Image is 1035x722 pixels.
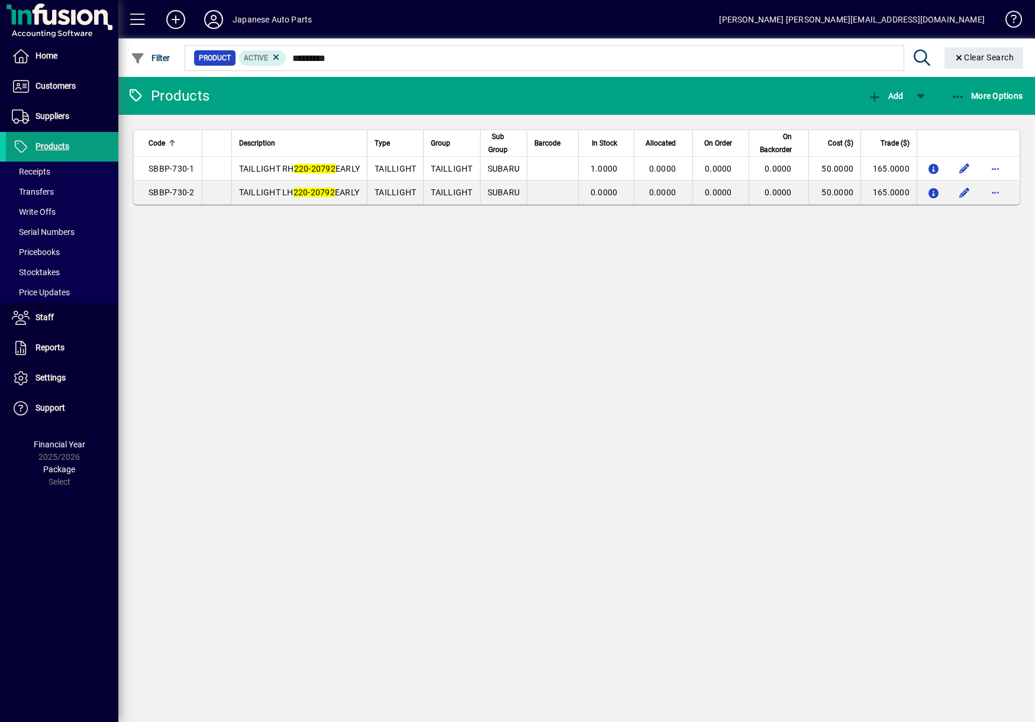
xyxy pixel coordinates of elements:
span: TAILLIGHT RH EARLY [239,164,360,173]
a: Suppliers [6,102,118,131]
span: Filter [131,53,170,63]
span: 0.0000 [765,164,792,173]
span: On Order [704,137,732,150]
mat-chip: Activation Status: Active [239,50,286,66]
div: Sub Group [488,130,520,156]
span: Settings [36,373,66,382]
span: 0.0000 [649,188,676,197]
span: SUBARU [488,164,520,173]
button: Edit [955,159,974,178]
span: Code [149,137,165,150]
span: TAILLIGHT [431,164,472,173]
span: Customers [36,81,76,91]
button: Edit [955,183,974,202]
span: SBBP-730-2 [149,188,195,197]
span: Pricebooks [12,247,60,257]
span: Clear Search [954,53,1014,62]
span: Trade ($) [881,137,910,150]
span: Write Offs [12,207,56,217]
a: Pricebooks [6,242,118,262]
div: Japanese Auto Parts [233,10,312,29]
span: Transfers [12,187,54,196]
span: Sub Group [488,130,510,156]
a: Customers [6,72,118,101]
span: Package [43,465,75,474]
a: Transfers [6,182,118,202]
span: 0.0000 [705,188,732,197]
td: 165.0000 [860,180,917,204]
a: Price Updates [6,282,118,302]
div: Products [127,86,209,105]
span: Products [36,141,69,151]
span: Stocktakes [12,267,60,277]
a: Support [6,394,118,423]
a: Reports [6,333,118,363]
div: Type [375,137,416,150]
a: Stocktakes [6,262,118,282]
span: Barcode [534,137,560,150]
div: Group [431,137,472,150]
a: Home [6,41,118,71]
button: More options [986,159,1005,178]
div: Code [149,137,195,150]
button: More Options [948,85,1026,107]
div: On Order [700,137,742,150]
button: Add [157,9,195,30]
span: TAILLIGHT [375,164,416,173]
button: Profile [195,9,233,30]
span: 0.0000 [591,188,618,197]
span: TAILLIGHT [431,188,472,197]
div: Allocated [641,137,686,150]
div: [PERSON_NAME] [PERSON_NAME][EMAIL_ADDRESS][DOMAIN_NAME] [719,10,985,29]
span: Description [239,137,275,150]
span: SUBARU [488,188,520,197]
span: TAILLIGHT [375,188,416,197]
span: Receipts [12,167,50,176]
span: Active [244,54,268,62]
span: Financial Year [34,440,85,449]
span: Suppliers [36,111,69,121]
span: 0.0000 [765,188,792,197]
button: Add [865,85,906,107]
span: Home [36,51,57,60]
span: Type [375,137,390,150]
button: Clear [944,47,1024,69]
span: In Stock [592,137,617,150]
span: More Options [951,91,1023,101]
em: 220-20792 [294,188,335,197]
button: Filter [128,47,173,69]
div: Barcode [534,137,571,150]
td: 50.0000 [808,157,861,180]
em: 220-20792 [294,164,336,173]
a: Settings [6,363,118,393]
div: In Stock [586,137,628,150]
span: On Backorder [756,130,792,156]
span: Group [431,137,450,150]
span: TAILLIGHT LH EARLY [239,188,360,197]
span: 1.0000 [591,164,618,173]
span: 0.0000 [705,164,732,173]
span: Product [199,52,231,64]
span: Add [868,91,903,101]
a: Knowledge Base [997,2,1020,41]
a: Receipts [6,162,118,182]
span: Support [36,403,65,412]
span: Price Updates [12,288,70,297]
a: Serial Numbers [6,222,118,242]
a: Staff [6,303,118,333]
span: Cost ($) [828,137,853,150]
div: On Backorder [756,130,802,156]
span: Serial Numbers [12,227,75,237]
span: Allocated [646,137,676,150]
span: SBBP-730-1 [149,164,195,173]
td: 50.0000 [808,180,861,204]
div: Description [239,137,360,150]
a: Write Offs [6,202,118,222]
span: Staff [36,312,54,322]
span: 0.0000 [649,164,676,173]
button: More options [986,183,1005,202]
span: Reports [36,343,65,352]
td: 165.0000 [860,157,917,180]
